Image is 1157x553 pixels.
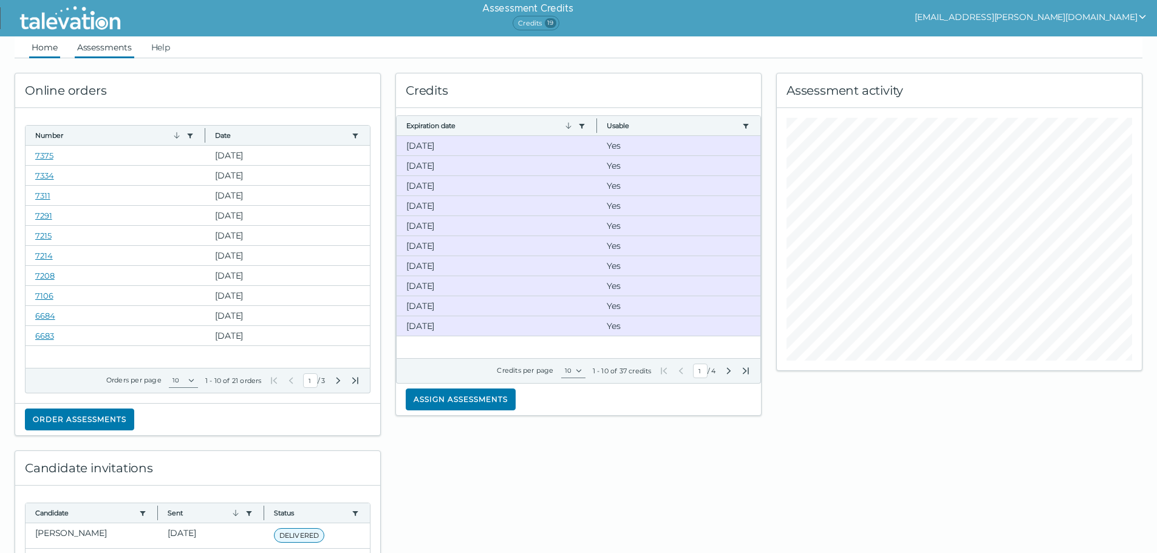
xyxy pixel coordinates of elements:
[35,131,182,140] button: Number
[397,196,597,215] clr-dg-cell: [DATE]
[35,191,50,200] a: 7311
[205,326,370,345] clr-dg-cell: [DATE]
[597,216,760,236] clr-dg-cell: Yes
[205,206,370,225] clr-dg-cell: [DATE]
[260,500,268,526] button: Column resize handle
[724,366,734,376] button: Next Page
[397,176,597,195] clr-dg-cell: [DATE]
[35,291,53,300] a: 7106
[397,216,597,236] clr-dg-cell: [DATE]
[593,366,652,376] div: 1 - 10 of 37 credits
[915,10,1147,24] button: show user actions
[693,364,708,378] input: Current Page
[482,1,573,16] h6: Assessment Credits
[333,376,343,385] button: Next Page
[35,251,53,260] a: 7214
[26,523,158,548] clr-dg-cell: [PERSON_NAME]
[303,373,318,388] input: Current Page
[205,146,370,165] clr-dg-cell: [DATE]
[205,286,370,305] clr-dg-cell: [DATE]
[205,376,262,385] div: 1 - 10 of 21 orders
[397,156,597,175] clr-dg-cell: [DATE]
[35,508,134,518] button: Candidate
[35,171,54,180] a: 7334
[777,73,1142,108] div: Assessment activity
[215,131,347,140] button: Date
[597,296,760,316] clr-dg-cell: Yes
[168,508,240,518] button: Sent
[106,376,162,384] label: Orders per page
[205,166,370,185] clr-dg-cell: [DATE]
[15,73,380,108] div: Online orders
[29,36,60,58] a: Home
[406,121,573,131] button: Expiration date
[397,236,597,256] clr-dg-cell: [DATE]
[269,373,360,388] div: /
[205,306,370,325] clr-dg-cell: [DATE]
[205,266,370,285] clr-dg-cell: [DATE]
[397,296,597,316] clr-dg-cell: [DATE]
[154,500,162,526] button: Column resize handle
[15,3,126,33] img: Talevation_Logo_Transparent_white.png
[274,508,347,518] button: Status
[597,196,760,215] clr-dg-cell: Yes
[710,366,717,376] span: Total Pages
[397,276,597,296] clr-dg-cell: [DATE]
[149,36,173,58] a: Help
[545,18,556,28] span: 19
[676,366,686,376] button: Previous Page
[396,73,761,108] div: Credits
[497,366,553,375] label: Credits per page
[286,376,296,385] button: Previous Page
[741,366,751,376] button: Last Page
[201,122,209,148] button: Column resize handle
[513,16,559,30] span: Credits
[320,376,326,385] span: Total Pages
[35,151,53,160] a: 7375
[205,186,370,205] clr-dg-cell: [DATE]
[205,246,370,265] clr-dg-cell: [DATE]
[35,231,52,240] a: 7215
[397,136,597,155] clr-dg-cell: [DATE]
[350,376,360,385] button: Last Page
[269,376,279,385] button: First Page
[158,523,264,548] clr-dg-cell: [DATE]
[597,276,760,296] clr-dg-cell: Yes
[75,36,134,58] a: Assessments
[597,236,760,256] clr-dg-cell: Yes
[274,528,325,543] span: DELIVERED
[35,331,54,341] a: 6683
[25,409,134,430] button: Order assessments
[593,112,601,138] button: Column resize handle
[659,366,669,376] button: First Page
[597,256,760,276] clr-dg-cell: Yes
[35,311,55,321] a: 6684
[205,226,370,245] clr-dg-cell: [DATE]
[406,388,516,410] button: Assign assessments
[35,271,55,280] a: 7208
[597,156,760,175] clr-dg-cell: Yes
[597,136,760,155] clr-dg-cell: Yes
[607,121,737,131] button: Usable
[397,256,597,276] clr-dg-cell: [DATE]
[597,316,760,336] clr-dg-cell: Yes
[597,176,760,195] clr-dg-cell: Yes
[397,316,597,336] clr-dg-cell: [DATE]
[659,364,751,378] div: /
[15,451,380,486] div: Candidate invitations
[35,211,52,220] a: 7291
